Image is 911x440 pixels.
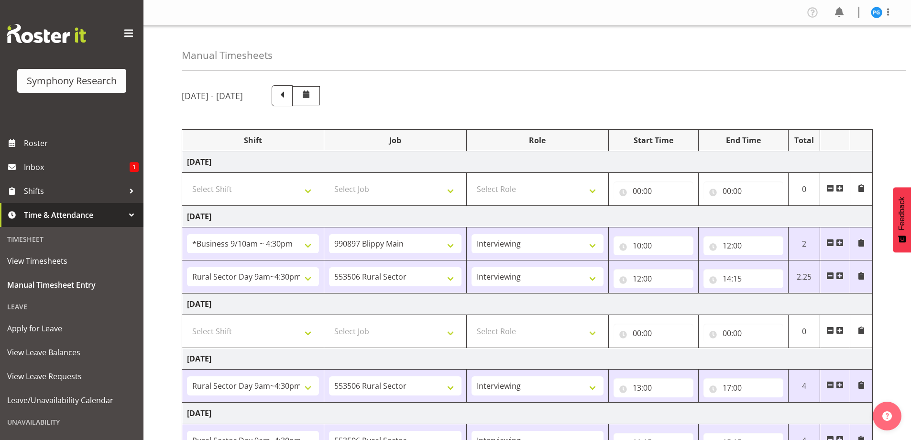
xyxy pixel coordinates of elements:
[24,136,139,150] span: Roster
[7,24,86,43] img: Rosterit website logo
[614,269,693,288] input: Click to select...
[788,370,820,403] td: 4
[703,378,783,397] input: Click to select...
[2,388,141,412] a: Leave/Unavailability Calendar
[7,369,136,384] span: View Leave Requests
[182,293,873,315] td: [DATE]
[182,348,873,370] td: [DATE]
[2,412,141,432] div: Unavailability
[614,135,693,146] div: Start Time
[2,273,141,297] a: Manual Timesheet Entry
[2,364,141,388] a: View Leave Requests
[472,135,604,146] div: Role
[187,135,319,146] div: Shift
[2,340,141,364] a: View Leave Balances
[703,324,783,343] input: Click to select...
[24,184,124,198] span: Shifts
[703,181,783,201] input: Click to select...
[7,321,136,336] span: Apply for Leave
[24,160,130,174] span: Inbox
[614,181,693,201] input: Click to select...
[2,229,141,249] div: Timesheet
[703,236,783,255] input: Click to select...
[614,378,693,397] input: Click to select...
[7,393,136,407] span: Leave/Unavailability Calendar
[182,206,873,227] td: [DATE]
[130,162,139,172] span: 1
[788,173,820,206] td: 0
[898,197,906,230] span: Feedback
[27,74,117,88] div: Symphony Research
[182,403,873,424] td: [DATE]
[182,90,243,101] h5: [DATE] - [DATE]
[788,227,820,260] td: 2
[7,254,136,268] span: View Timesheets
[871,7,882,18] img: patricia-gilmour9541.jpg
[614,236,693,255] input: Click to select...
[882,411,892,421] img: help-xxl-2.png
[703,135,783,146] div: End Time
[893,187,911,252] button: Feedback - Show survey
[793,135,815,146] div: Total
[788,260,820,293] td: 2.25
[182,50,273,61] h4: Manual Timesheets
[2,316,141,340] a: Apply for Leave
[7,345,136,360] span: View Leave Balances
[7,278,136,292] span: Manual Timesheet Entry
[614,324,693,343] input: Click to select...
[2,249,141,273] a: View Timesheets
[182,151,873,173] td: [DATE]
[24,208,124,222] span: Time & Attendance
[2,297,141,316] div: Leave
[703,269,783,288] input: Click to select...
[329,135,461,146] div: Job
[788,315,820,348] td: 0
